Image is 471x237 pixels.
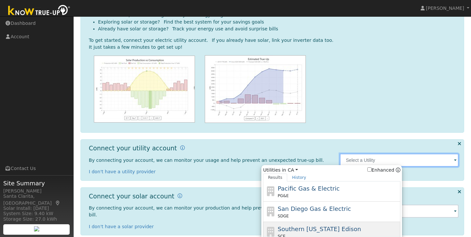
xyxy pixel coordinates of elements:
img: retrieve [34,226,39,231]
span: By connecting your account, we can monitor your usage and help prevent an unexpected true-up bill. [89,158,324,163]
div: Storage Size: 27.0 kWh [3,216,70,223]
div: Santa Clarita, [GEOGRAPHIC_DATA] [3,193,70,207]
span: San Diego Gas & Electric [278,205,351,212]
input: Select a Utility [340,154,459,167]
div: System Size: 9.40 kW [3,210,70,217]
input: Enhanced [367,167,372,172]
img: Know True-Up [5,4,74,18]
a: Enhanced Providers [396,167,400,173]
h1: Connect your utility account [89,144,177,152]
span: By connecting your account, we can monitor your production and help prevent an unexpected true-up... [89,205,325,217]
a: Map [55,200,61,206]
a: History [287,174,311,181]
h1: Connect your solar account [89,193,174,200]
a: I don't have a solar provider [89,224,154,229]
div: Solar Install: [DATE] [3,205,70,212]
div: It just takes a few minutes to get set up! [89,44,459,51]
span: Site Summary [3,179,70,188]
label: Enhanced [367,167,394,174]
a: Results [263,174,287,181]
li: Exploring solar or storage? Find the best system for your savings goals [98,19,459,25]
span: Southern [US_STATE] Edison [278,226,361,232]
div: [PERSON_NAME] [3,188,70,195]
span: SDGE [278,213,289,219]
span: Utilities in [263,167,400,174]
div: To get started, connect your electric utility account. If you already have solar, link your inver... [89,37,459,44]
a: CA [288,167,298,174]
span: Show enhanced providers [367,167,401,174]
span: [PERSON_NAME] [426,6,464,11]
a: I don't have a utility provider [89,169,156,174]
li: Already have solar or storage? Track your energy use and avoid surprise bills [98,25,459,32]
span: Pacific Gas & Electric [278,185,340,192]
span: PG&E [278,193,288,199]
